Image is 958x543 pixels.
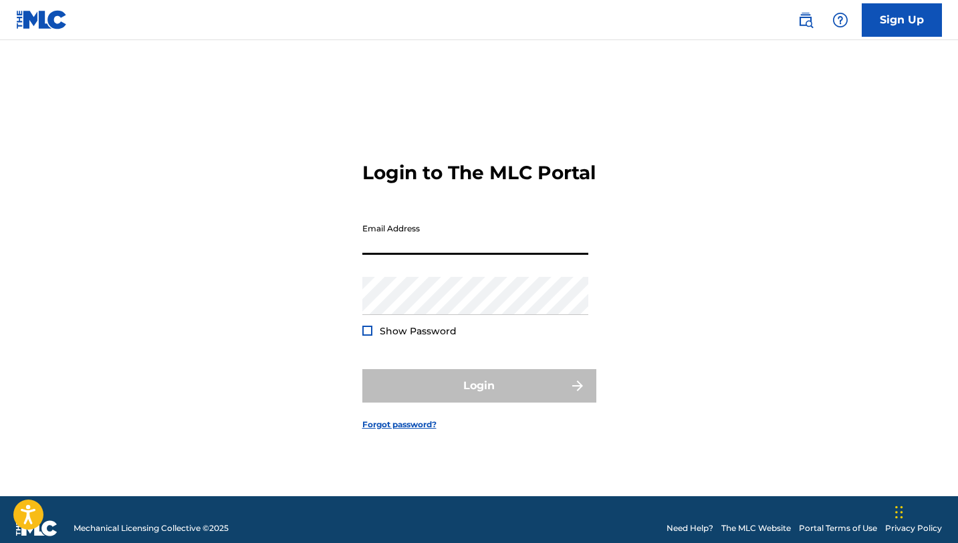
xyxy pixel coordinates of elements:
a: Portal Terms of Use [799,522,877,534]
iframe: Chat Widget [891,479,958,543]
a: Forgot password? [362,419,437,431]
span: Show Password [380,325,457,337]
img: MLC Logo [16,10,68,29]
a: Need Help? [667,522,713,534]
a: The MLC Website [721,522,791,534]
a: Public Search [792,7,819,33]
img: logo [16,520,57,536]
h3: Login to The MLC Portal [362,161,596,185]
span: Mechanical Licensing Collective © 2025 [74,522,229,534]
img: search [798,12,814,28]
a: Sign Up [862,3,942,37]
img: help [832,12,848,28]
div: Drag [895,492,903,532]
div: Help [827,7,854,33]
a: Privacy Policy [885,522,942,534]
